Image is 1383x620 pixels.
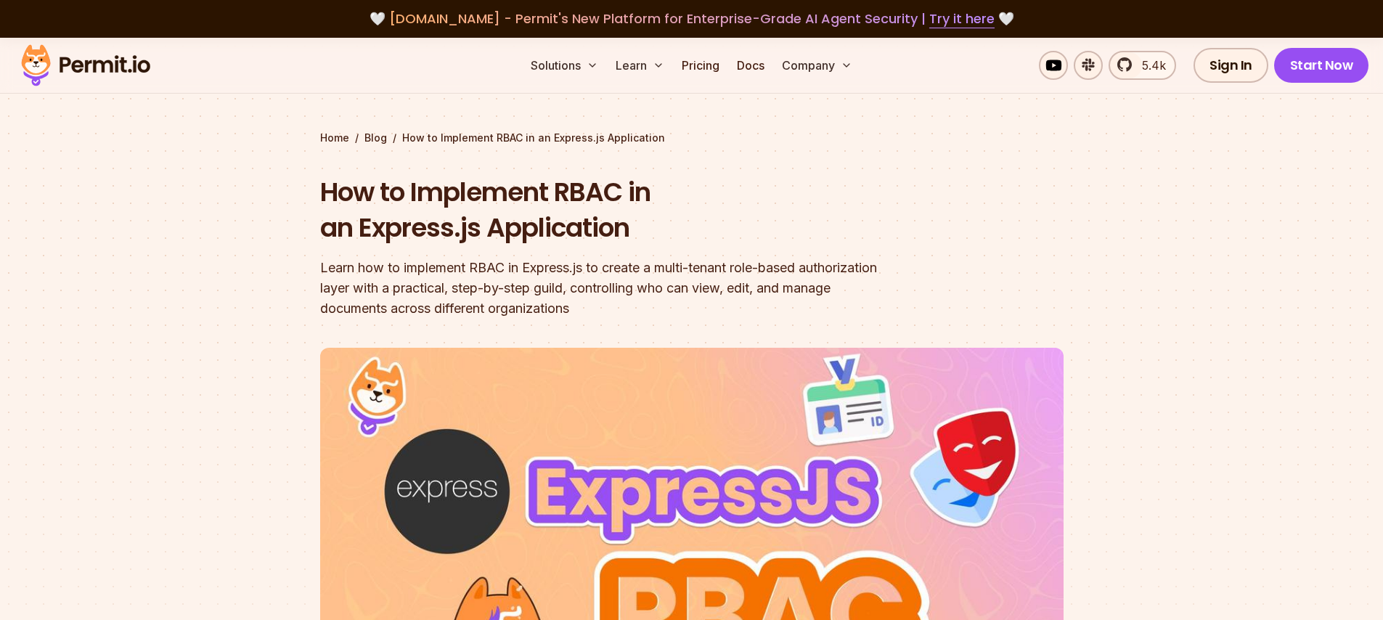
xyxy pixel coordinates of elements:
[1133,57,1166,74] span: 5.4k
[320,258,878,319] div: Learn how to implement RBAC in Express.js to create a multi-tenant role-based authorization layer...
[35,9,1348,29] div: 🤍 🤍
[676,51,725,80] a: Pricing
[1194,48,1268,83] a: Sign In
[320,174,878,246] h1: How to Implement RBAC in an Express.js Application
[364,131,387,145] a: Blog
[525,51,604,80] button: Solutions
[929,9,995,28] a: Try it here
[389,9,995,28] span: [DOMAIN_NAME] - Permit's New Platform for Enterprise-Grade AI Agent Security |
[320,131,349,145] a: Home
[15,41,157,90] img: Permit logo
[610,51,670,80] button: Learn
[1274,48,1369,83] a: Start Now
[776,51,858,80] button: Company
[1109,51,1176,80] a: 5.4k
[731,51,770,80] a: Docs
[320,131,1064,145] div: / /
